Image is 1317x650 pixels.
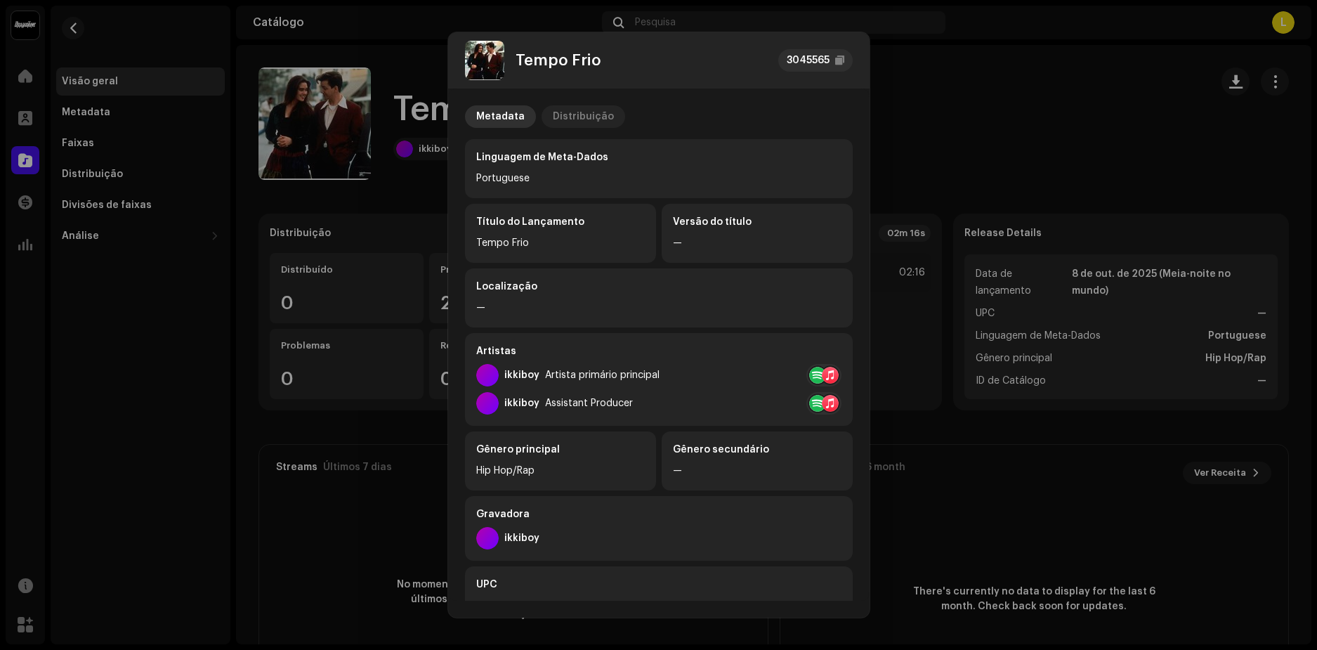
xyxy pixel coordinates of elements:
[476,507,841,521] div: Gravadora
[504,533,539,544] div: ikkiboy
[553,105,614,128] div: Distribuição
[673,215,841,229] div: Versão do título
[476,597,841,614] div: —
[465,41,504,80] img: 9515087c-e440-4561-94a5-d816916cbc14
[476,215,645,229] div: Título do Lançamento
[476,443,645,457] div: Gênero principal
[673,462,841,479] div: —
[504,370,539,381] div: ikkiboy
[545,398,633,409] div: Assistant Producer
[545,370,660,381] div: Artista primário principal
[787,52,830,69] div: 3045565
[476,235,645,252] div: Tempo Frio
[673,443,841,457] div: Gênero secundário
[476,299,841,316] div: —
[476,462,645,479] div: Hip Hop/Rap
[673,235,841,252] div: —
[476,578,841,592] div: UPC
[476,280,841,294] div: Localização
[476,344,841,358] div: Artistas
[516,52,601,69] div: Tempo Frio
[504,398,539,409] div: ikkiboy
[476,150,841,164] div: Linguagem de Meta-Dados
[476,170,841,187] div: Portuguese
[476,105,525,128] div: Metadata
